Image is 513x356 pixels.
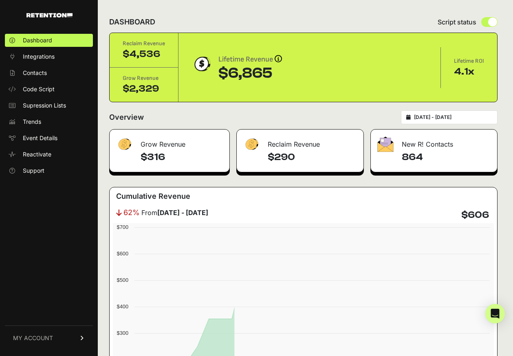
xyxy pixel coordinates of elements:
span: Integrations [23,53,55,61]
a: MY ACCOUNT [5,325,93,350]
span: Support [23,167,44,175]
a: Event Details [5,132,93,145]
a: Reactivate [5,148,93,161]
h4: $290 [268,151,357,164]
text: $300 [117,330,128,336]
img: fa-dollar-13500eef13a19c4ab2b9ed9ad552e47b0d9fc28b02b83b90ba0e00f96d6372e9.png [243,136,260,152]
a: Trends [5,115,93,128]
span: Dashboard [23,36,52,44]
span: Trends [23,118,41,126]
a: Integrations [5,50,93,63]
text: $400 [117,303,128,310]
h2: Overview [109,112,144,123]
div: Lifetime Revenue [218,54,282,65]
div: 4.1x [454,65,484,78]
a: Dashboard [5,34,93,47]
span: Reactivate [23,150,51,158]
h4: $316 [141,151,223,164]
text: $600 [117,251,128,257]
div: $4,536 [123,48,165,61]
div: Grow Revenue [123,74,165,82]
div: Reclaim Revenue [237,130,364,154]
span: Contacts [23,69,47,77]
text: $500 [117,277,128,283]
img: Retention.com [26,13,73,18]
div: Grow Revenue [110,130,229,154]
a: Supression Lists [5,99,93,112]
img: dollar-coin-05c43ed7efb7bc0c12610022525b4bbbb207c7efeef5aecc26f025e68dcafac9.png [192,54,212,74]
span: MY ACCOUNT [13,334,53,342]
a: Code Script [5,83,93,96]
div: $2,329 [123,82,165,95]
span: From [141,208,208,218]
span: 62% [123,207,140,218]
h3: Cumulative Revenue [116,191,190,202]
div: Reclaim Revenue [123,40,165,48]
img: fa-envelope-19ae18322b30453b285274b1b8af3d052b27d846a4fbe8435d1a52b978f639a2.png [377,136,394,152]
span: Event Details [23,134,57,142]
text: $700 [117,224,128,230]
a: Contacts [5,66,93,79]
span: Code Script [23,85,55,93]
span: Supression Lists [23,101,66,110]
h2: DASHBOARD [109,16,155,28]
img: fa-dollar-13500eef13a19c4ab2b9ed9ad552e47b0d9fc28b02b83b90ba0e00f96d6372e9.png [116,136,132,152]
h4: 864 [402,151,491,164]
h4: $606 [461,209,489,222]
div: New R! Contacts [371,130,497,154]
div: $6,865 [218,65,282,81]
div: Open Intercom Messenger [485,304,505,323]
a: Support [5,164,93,177]
span: Script status [438,17,476,27]
div: Lifetime ROI [454,57,484,65]
strong: [DATE] - [DATE] [157,209,208,217]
